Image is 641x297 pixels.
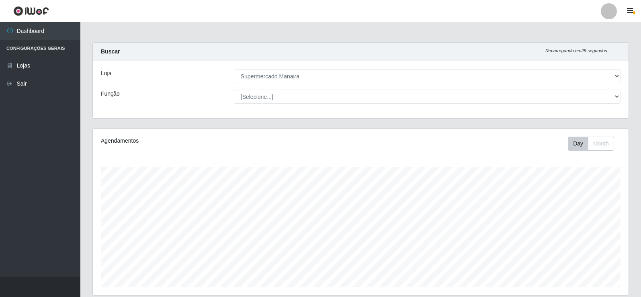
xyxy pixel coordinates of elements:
[568,137,621,151] div: Toolbar with button groups
[568,137,588,151] button: Day
[13,6,49,16] img: CoreUI Logo
[101,90,120,98] label: Função
[101,137,310,145] div: Agendamentos
[101,48,120,55] strong: Buscar
[545,48,611,53] i: Recarregando em 29 segundos...
[568,137,614,151] div: First group
[588,137,614,151] button: Month
[101,69,111,78] label: Loja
